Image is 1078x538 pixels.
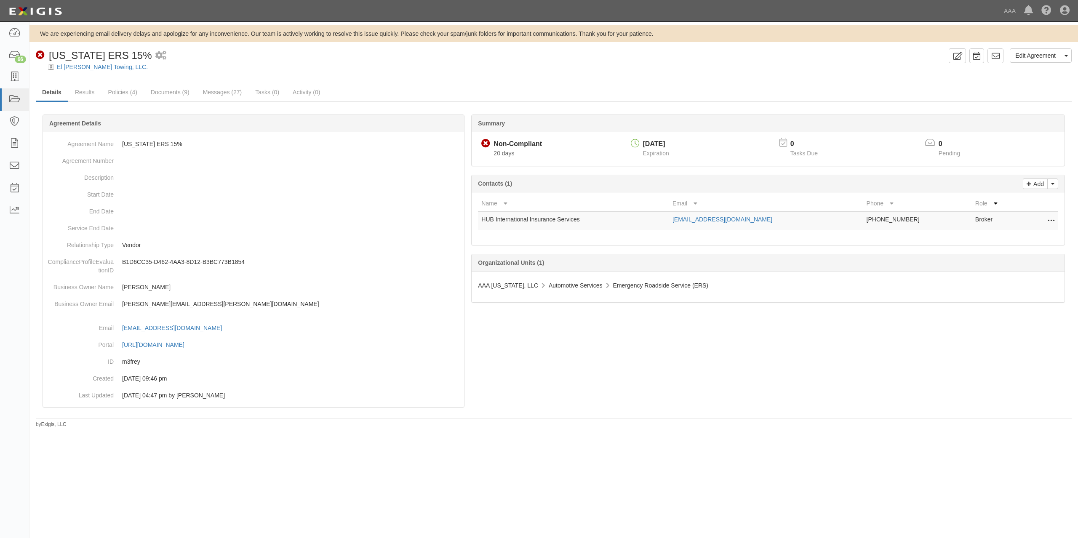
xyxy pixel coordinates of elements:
[790,139,828,149] p: 0
[46,387,461,404] dd: [DATE] 04:47 pm by [PERSON_NAME]
[549,282,603,289] span: Automotive Services
[46,152,114,165] dt: Agreement Number
[122,325,231,331] a: [EMAIL_ADDRESS][DOMAIN_NAME]
[46,136,114,148] dt: Agreement Name
[494,150,514,157] span: Since 07/29/2025
[478,282,538,289] span: AAA [US_STATE], LLC
[46,320,114,332] dt: Email
[643,139,669,149] div: [DATE]
[1023,178,1048,189] a: Add
[46,237,461,253] dd: Vendor
[478,259,544,266] b: Organizational Units (1)
[46,186,114,199] dt: Start Date
[6,4,64,19] img: logo-5460c22ac91f19d4615b14bd174203de0afe785f0fc80cf4dbbc73dc1793850b.png
[197,84,248,101] a: Messages (27)
[69,84,101,101] a: Results
[49,120,101,127] b: Agreement Details
[29,29,1078,38] div: We are experiencing email delivery delays and apologize for any inconvenience. Our team is active...
[102,84,144,101] a: Policies (4)
[478,180,512,187] b: Contacts (1)
[939,139,971,149] p: 0
[46,353,461,370] dd: m3frey
[57,64,148,70] a: El [PERSON_NAME] Towing, LLC.
[494,139,542,149] div: Non-Compliant
[46,336,114,349] dt: Portal
[972,211,1025,230] td: Broker
[613,282,708,289] span: Emergency Roadside Service (ERS)
[1031,179,1044,189] p: Add
[939,150,960,157] span: Pending
[122,283,461,291] p: [PERSON_NAME]
[36,421,67,428] small: by
[46,279,114,291] dt: Business Owner Name
[46,220,114,232] dt: Service End Date
[122,341,194,348] a: [URL][DOMAIN_NAME]
[46,370,114,383] dt: Created
[41,421,67,427] a: Exigis, LLC
[36,48,152,63] div: New Mexico ERS 15%
[15,56,26,63] div: 66
[46,296,114,308] dt: Business Owner Email
[46,387,114,400] dt: Last Updated
[643,150,669,157] span: Expiration
[249,84,286,101] a: Tasks (0)
[286,84,326,101] a: Activity (0)
[36,51,45,60] i: Non-Compliant
[46,370,461,387] dd: [DATE] 09:46 pm
[46,203,114,216] dt: End Date
[478,196,669,211] th: Name
[46,353,114,366] dt: ID
[46,253,114,274] dt: ComplianceProfileEvaluationID
[863,211,972,230] td: [PHONE_NUMBER]
[46,169,114,182] dt: Description
[155,51,166,60] i: 2 scheduled workflows
[46,237,114,249] dt: Relationship Type
[144,84,196,101] a: Documents (9)
[481,139,490,148] i: Non-Compliant
[1000,3,1020,19] a: AAA
[863,196,972,211] th: Phone
[49,50,152,61] span: [US_STATE] ERS 15%
[790,150,818,157] span: Tasks Due
[672,216,772,223] a: [EMAIL_ADDRESS][DOMAIN_NAME]
[122,258,461,266] p: B1D6CC35-D462-4AA3-8D12-B3BC773B1854
[478,211,669,230] td: HUB International Insurance Services
[669,196,863,211] th: Email
[478,120,505,127] b: Summary
[122,300,461,308] p: [PERSON_NAME][EMAIL_ADDRESS][PERSON_NAME][DOMAIN_NAME]
[122,324,222,332] div: [EMAIL_ADDRESS][DOMAIN_NAME]
[1041,6,1051,16] i: Help Center - Complianz
[972,196,1025,211] th: Role
[1010,48,1061,63] a: Edit Agreement
[36,84,68,102] a: Details
[46,136,461,152] dd: [US_STATE] ERS 15%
